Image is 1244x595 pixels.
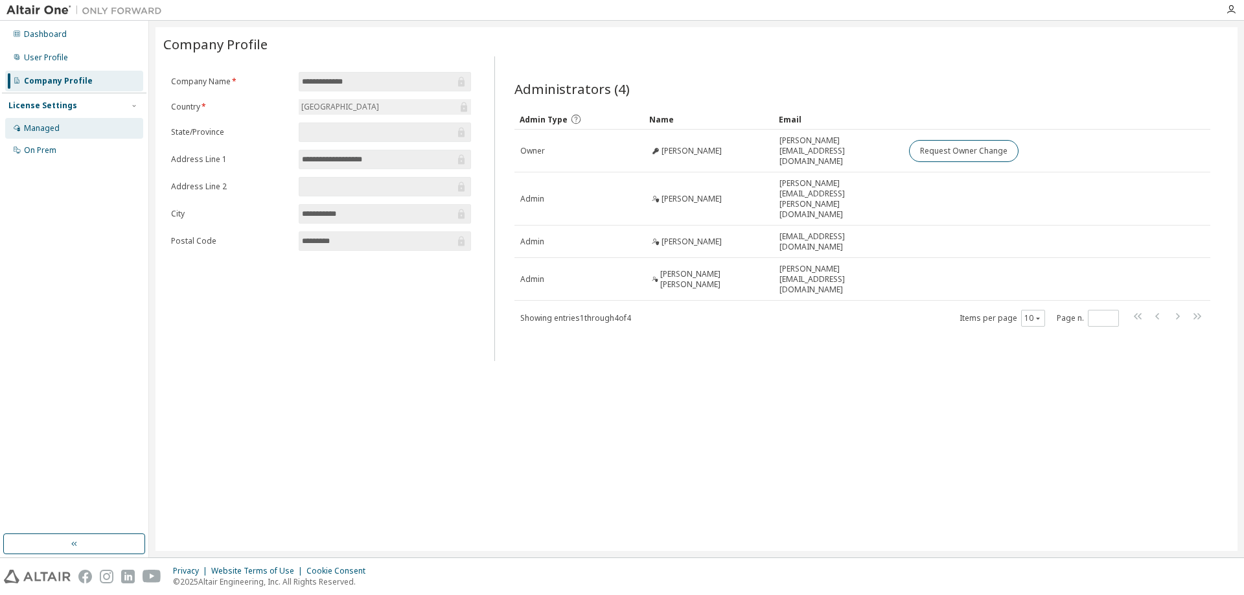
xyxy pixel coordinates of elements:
span: [PERSON_NAME][EMAIL_ADDRESS][PERSON_NAME][DOMAIN_NAME] [779,178,897,220]
img: instagram.svg [100,570,113,583]
div: Company Profile [24,76,93,86]
div: [GEOGRAPHIC_DATA] [299,99,471,115]
div: Website Terms of Use [211,566,306,576]
label: Country [171,102,291,112]
div: Privacy [173,566,211,576]
img: altair_logo.svg [4,570,71,583]
label: Postal Code [171,236,291,246]
button: 10 [1024,313,1042,323]
span: Page n. [1057,310,1119,327]
span: Admin Type [520,114,568,125]
p: © 2025 Altair Engineering, Inc. All Rights Reserved. [173,576,373,587]
div: [GEOGRAPHIC_DATA] [299,100,381,114]
span: [PERSON_NAME] [662,146,722,156]
label: City [171,209,291,219]
label: State/Province [171,127,291,137]
label: Address Line 1 [171,154,291,165]
img: facebook.svg [78,570,92,583]
div: Dashboard [24,29,67,40]
div: Email [779,109,898,130]
span: Admin [520,274,544,285]
span: [EMAIL_ADDRESS][DOMAIN_NAME] [779,231,897,252]
img: linkedin.svg [121,570,135,583]
span: [PERSON_NAME] [PERSON_NAME] [660,269,768,290]
span: Admin [520,237,544,247]
div: On Prem [24,145,56,156]
span: [PERSON_NAME] [662,237,722,247]
img: Altair One [6,4,168,17]
div: Name [649,109,768,130]
span: [PERSON_NAME][EMAIL_ADDRESS][DOMAIN_NAME] [779,264,897,295]
button: Request Owner Change [909,140,1019,162]
div: Managed [24,123,60,134]
span: [PERSON_NAME] [662,194,722,204]
span: Owner [520,146,545,156]
span: Admin [520,194,544,204]
img: youtube.svg [143,570,161,583]
span: Administrators (4) [514,80,630,98]
span: Items per page [960,310,1045,327]
span: Showing entries 1 through 4 of 4 [520,312,631,323]
div: User Profile [24,52,68,63]
span: [PERSON_NAME][EMAIL_ADDRESS][DOMAIN_NAME] [779,135,897,167]
span: Company Profile [163,35,268,53]
div: Cookie Consent [306,566,373,576]
label: Company Name [171,76,291,87]
label: Address Line 2 [171,181,291,192]
div: License Settings [8,100,77,111]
